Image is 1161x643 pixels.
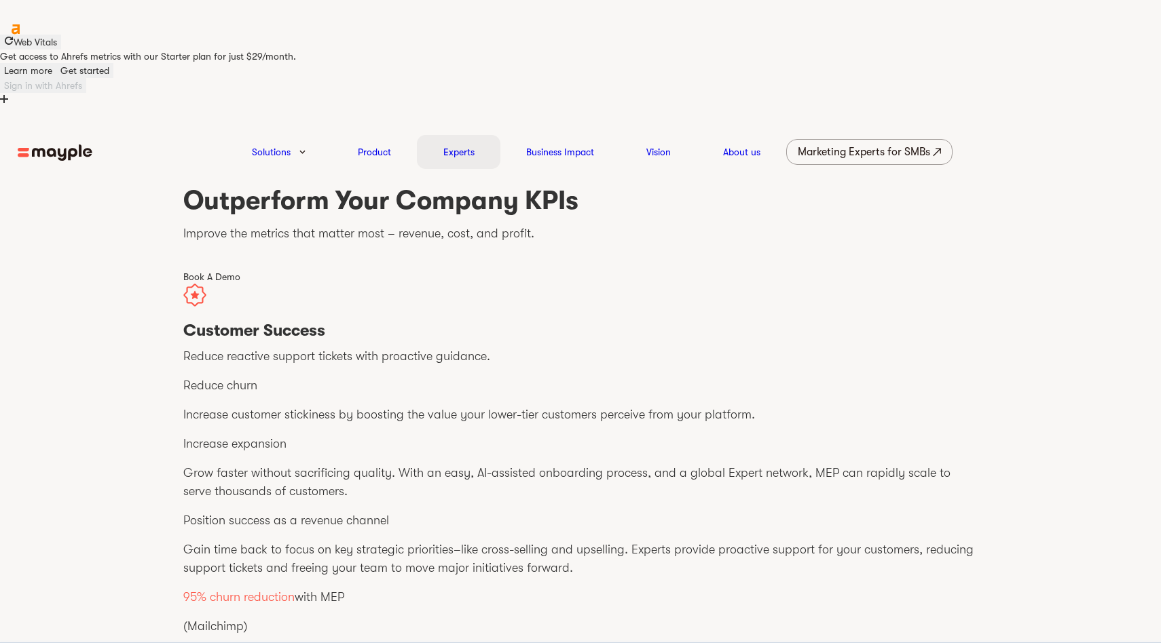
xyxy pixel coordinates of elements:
[183,511,978,530] p: Position success as a revenue channel
[183,320,978,340] h3: Customer Success
[786,139,953,165] a: Marketing Experts for SMBs
[252,144,291,160] a: Solutions
[183,347,978,366] p: Reduce reactive support tickets with proactive guidance.
[183,270,978,284] div: Book A Demo
[358,144,391,160] a: Product
[526,144,594,160] a: Business Impact
[798,142,930,161] div: Marketing Experts for SMBs
[14,37,57,47] span: Web Vitals
[183,590,295,604] span: 95% churn reduction
[723,144,760,160] a: About us
[299,150,306,154] img: arrow-down
[183,464,978,501] p: Grow faster without sacrificing quality. With an easy, AI-assisted onboarding process, and a glob...
[183,284,206,307] img: customer-success
[183,588,978,606] p: with MEP
[183,541,978,577] p: Gain time back to focus on key strategic priorities–like cross-selling and upselling. Experts pro...
[183,225,978,243] p: Improve the metrics that matter most – revenue, cost, and profit.
[183,184,978,217] h1: Outperform Your Company KPIs
[443,144,475,160] a: Experts
[183,435,978,453] p: Increase expansion
[646,144,671,160] a: Vision
[4,80,82,91] span: Sign in with Ahrefs
[183,376,978,395] p: Reduce churn
[183,617,978,636] p: (Mailchimp)
[183,406,978,424] p: Increase customer stickiness by boosting the value your lower-tier customers perceive from your p...
[56,63,113,78] button: Get started
[18,144,92,161] img: mayple-logo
